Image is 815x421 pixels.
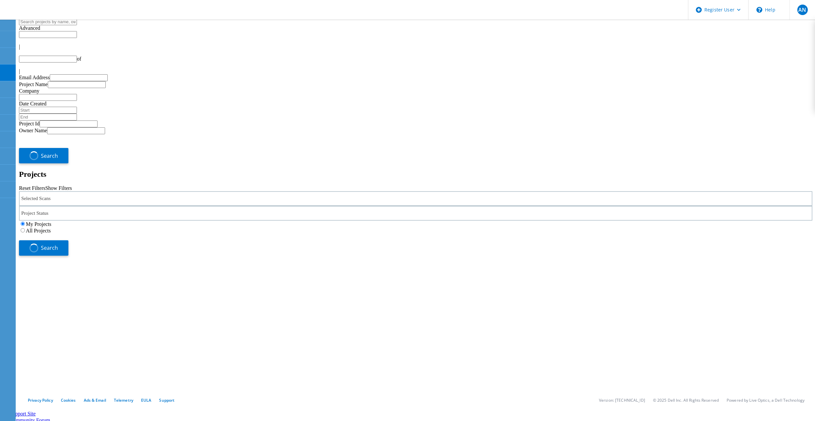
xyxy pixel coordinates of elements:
[61,397,76,403] a: Cookies
[727,397,805,403] li: Powered by Live Optics, a Dell Technology
[19,68,812,74] div: |
[159,397,174,403] a: Support
[19,18,77,25] input: Search projects by name, owner, ID, company, etc
[19,191,812,206] div: Selected Scans
[26,228,51,233] label: All Projects
[19,148,68,163] button: Search
[19,185,45,191] a: Reset Filters
[41,152,58,159] span: Search
[19,107,77,114] input: Start
[141,397,151,403] a: EULA
[599,397,645,403] li: Version: [TECHNICAL_ID]
[19,44,812,50] div: |
[77,56,81,62] span: of
[798,7,806,12] span: AN
[19,114,77,120] input: End
[19,206,812,221] div: Project Status
[19,25,40,31] span: Advanced
[84,397,106,403] a: Ads & Email
[26,221,51,227] label: My Projects
[7,13,77,18] a: Live Optics Dashboard
[19,82,48,87] label: Project Name
[653,397,719,403] li: © 2025 Dell Inc. All Rights Reserved
[45,185,72,191] a: Show Filters
[114,397,133,403] a: Telemetry
[756,7,762,13] svg: \n
[19,128,47,133] label: Owner Name
[19,101,46,106] label: Date Created
[19,75,50,80] label: Email Address
[19,121,40,126] label: Project Id
[19,170,46,178] b: Projects
[28,397,53,403] a: Privacy Policy
[41,244,58,251] span: Search
[19,88,39,94] label: Company
[9,411,36,416] a: Support Site
[19,240,68,256] button: Search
